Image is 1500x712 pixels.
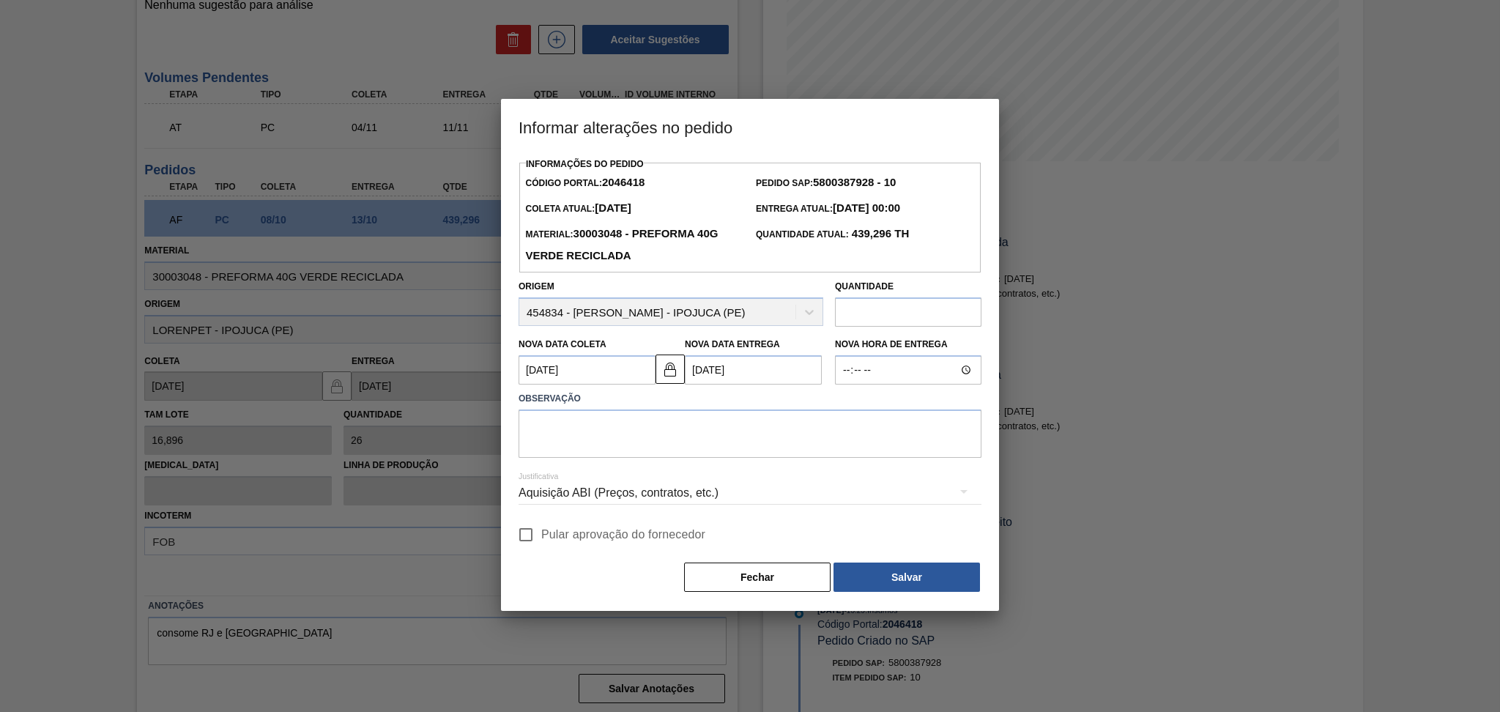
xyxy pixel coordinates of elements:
[519,339,606,349] label: Nova Data Coleta
[595,201,631,214] strong: [DATE]
[756,178,896,188] span: Pedido SAP:
[519,355,656,385] input: dd/mm/yyyy
[656,355,685,384] button: locked
[541,526,705,544] span: Pular aprovação do fornecedor
[684,563,831,592] button: Fechar
[833,201,900,214] strong: [DATE] 00:00
[501,99,999,155] h3: Informar alterações no pedido
[685,339,780,349] label: Nova Data Entrega
[835,281,894,292] label: Quantidade
[756,229,909,240] span: Quantidade Atual:
[519,281,554,292] label: Origem
[519,388,981,409] label: Observação
[685,355,822,385] input: dd/mm/yyyy
[849,227,910,240] strong: 439,296 TH
[661,360,679,378] img: locked
[526,159,644,169] label: Informações do Pedido
[833,563,980,592] button: Salvar
[525,227,718,262] strong: 30003048 - PREFORMA 40G VERDE RECICLADA
[525,178,645,188] span: Código Portal:
[525,204,631,214] span: Coleta Atual:
[602,176,645,188] strong: 2046418
[756,204,900,214] span: Entrega Atual:
[525,229,718,262] span: Material:
[835,334,981,355] label: Nova Hora de Entrega
[519,472,981,513] div: Aquisição ABI (Preços, contratos, etc.)
[813,176,896,188] strong: 5800387928 - 10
